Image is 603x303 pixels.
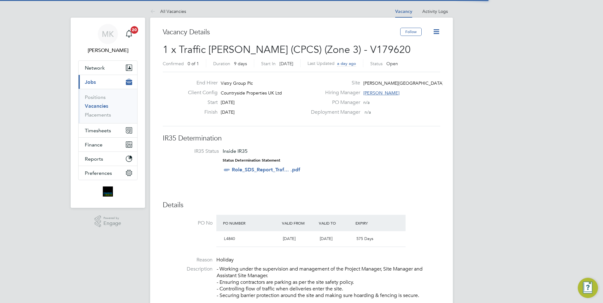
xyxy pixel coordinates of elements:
h3: Vacancy Details [163,28,400,37]
button: Reports [79,152,137,166]
button: Timesheets [79,123,137,137]
span: Powered by [103,215,121,221]
span: 0 of 1 [188,61,199,66]
label: Hiring Manager [307,89,360,96]
h3: Details [163,201,440,210]
button: Follow [400,28,422,36]
button: Engage Resource Center [578,278,598,298]
label: Confirmed [163,61,184,66]
button: Network [79,61,137,75]
span: Countryside Properties UK Ltd [221,90,282,96]
button: Preferences [79,166,137,180]
span: [DATE] [221,100,235,105]
span: [DATE] [320,236,332,241]
button: Jobs [79,75,137,89]
span: Timesheets [85,128,111,134]
span: Jobs [85,79,96,85]
span: [DATE] [279,61,293,66]
a: MK[PERSON_NAME] [78,24,138,54]
a: Role_SDS_Report_Traf... .pdf [232,167,300,173]
label: Finish [183,109,218,116]
a: Powered byEngage [95,215,121,227]
label: Client Config [183,89,218,96]
strong: Status Determination Statement [223,158,280,163]
a: 20 [123,24,135,44]
span: [PERSON_NAME] [363,90,400,96]
label: Duration [213,61,230,66]
label: Site [307,80,360,86]
span: Network [85,65,105,71]
h3: IR35 Determination [163,134,440,143]
span: Engage [103,221,121,226]
span: 575 Days [356,236,373,241]
div: Expiry [354,217,391,229]
label: PO No [163,220,213,226]
span: n/a [363,100,370,105]
label: Last Updated [307,60,335,66]
span: [PERSON_NAME][GEOGRAPHIC_DATA], [GEOGRAPHIC_DATA] [363,80,492,86]
span: Reports [85,156,103,162]
nav: Main navigation [71,18,145,208]
label: Start In [261,61,276,66]
a: All Vacancies [150,9,186,14]
span: Preferences [85,170,112,176]
a: Vacancies [85,103,108,109]
label: Status [370,61,383,66]
p: - Working under the supervision and management of the Project Manager, Site Manager and Assistant... [217,266,440,299]
span: [DATE] [221,109,235,115]
img: bromak-logo-retina.png [103,186,113,197]
a: Go to home page [78,186,138,197]
div: PO Number [221,217,280,229]
label: PO Manager [307,99,360,106]
span: Inside IR35 [223,148,248,154]
label: Reason [163,257,213,263]
div: Valid To [317,217,354,229]
div: Valid From [280,217,317,229]
label: Deployment Manager [307,109,360,116]
span: [DATE] [283,236,296,241]
label: IR35 Status [169,148,219,155]
button: Finance [79,138,137,151]
a: Positions [85,94,106,100]
span: Finance [85,142,102,148]
span: Mary Kuchina [78,47,138,54]
span: 1 x Traffic [PERSON_NAME] (CPCS) (Zone 3) - V179620 [163,43,411,56]
div: Jobs [79,89,137,123]
span: a day ago [337,61,356,66]
span: 9 days [234,61,247,66]
label: Description [163,266,213,272]
a: Activity Logs [422,9,448,14]
span: 20 [131,26,138,34]
span: Vistry Group Plc [221,80,253,86]
label: End Hirer [183,80,218,86]
span: MK [102,30,114,38]
span: L4840 [224,236,235,241]
span: Holiday [216,257,234,263]
label: Start [183,99,218,106]
span: n/a [365,109,371,115]
span: Open [386,61,398,66]
a: Vacancy [395,9,412,14]
a: Placements [85,112,111,118]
